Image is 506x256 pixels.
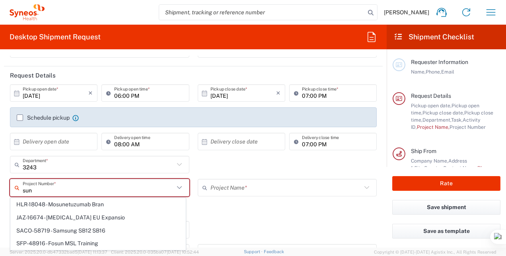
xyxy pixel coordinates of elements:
[111,250,199,254] span: Client: 2025.20.0-035ba07
[244,249,264,254] a: Support
[411,59,468,65] span: Requester Information
[276,87,280,99] i: ×
[411,93,451,99] span: Request Details
[384,9,429,16] span: [PERSON_NAME]
[414,165,424,171] span: City,
[167,250,199,254] span: [DATE] 10:52:44
[11,225,185,237] span: SACO-58719 - Samsung SB12 SB16
[264,249,284,254] a: Feedback
[392,200,500,215] button: Save shipment
[422,110,464,116] span: Pickup close date,
[422,117,451,123] span: Department,
[411,103,452,109] span: Pickup open date,
[17,114,70,121] label: Schedule pickup
[411,148,436,154] span: Ship From
[451,117,463,123] span: Task,
[159,5,365,20] input: Shipment, tracking or reference number
[11,198,185,211] span: HLR-18048 - Mosunetuzumab Bran
[10,250,107,254] span: Server: 2025.20.0-db47332bad5
[10,72,56,80] h2: Request Details
[10,196,189,204] div: This field is required
[441,69,454,75] span: Email
[78,250,107,254] span: [DATE] 11:13:37
[392,176,500,191] button: Rate
[417,124,450,130] span: Project Name,
[450,124,486,130] span: Project Number
[392,224,500,239] button: Save as template
[88,87,93,99] i: ×
[424,165,443,171] span: Country,
[10,32,101,42] h2: Desktop Shipment Request
[11,211,185,224] span: JAZ-16674 - [MEDICAL_DATA] EU Expansio
[426,69,441,75] span: Phone,
[411,158,448,164] span: Company Name,
[411,69,426,75] span: Name,
[443,165,477,171] span: Contact Name,
[394,32,474,42] h2: Shipment Checklist
[11,237,185,250] span: SFP-48916 - Fosun MSL Training
[374,248,496,256] span: Copyright © [DATE]-[DATE] Agistix Inc., All Rights Reserved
